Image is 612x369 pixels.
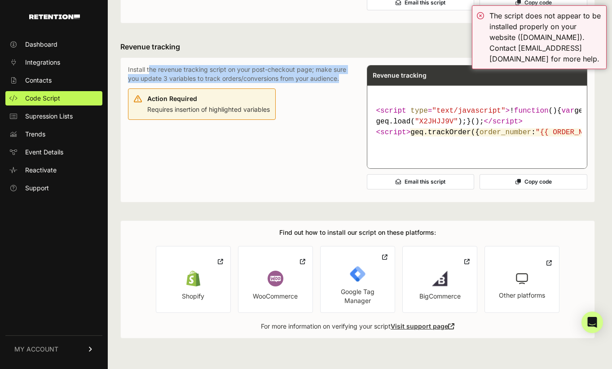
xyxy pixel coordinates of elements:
[561,107,574,115] span: var
[514,107,557,115] span: ( )
[147,92,270,114] div: Requires insertion of highlighted variables
[185,271,201,286] img: Shopify
[432,271,448,286] img: BigCommerce
[238,246,313,313] a: WooCommerce
[261,322,454,331] p: For more information on verifying your script
[5,109,102,123] a: Supression Lists
[279,228,436,237] h3: Find out how to install our script on these platforms:
[5,73,102,88] a: Contacts
[380,128,406,136] span: script
[5,127,102,141] a: Trends
[25,148,63,157] span: Event Details
[5,55,102,70] a: Integrations
[253,292,298,301] div: WooCommerce
[25,58,60,67] span: Integrations
[484,246,559,313] a: Other platforms
[391,322,454,330] a: Visit support page
[419,292,461,301] div: BigCommerce
[25,166,57,175] span: Reactivate
[489,10,602,64] div: The script does not appear to be installed properly on your website ([DOMAIN_NAME]). Contact [EMA...
[376,107,510,115] span: < = >
[514,107,549,115] span: function
[182,292,204,301] div: Shopify
[5,163,102,177] a: Reactivate
[320,246,395,313] a: Google Tag Manager
[480,174,587,189] button: Copy code
[25,94,60,103] span: Code Script
[367,174,475,189] button: Email this script
[410,107,427,115] span: type
[484,118,523,126] span: </ >
[268,271,283,286] img: Wordpress
[5,145,102,159] a: Event Details
[376,128,411,136] span: < >
[328,287,387,305] div: Google Tag Manager
[25,76,52,85] span: Contacts
[350,266,365,282] img: Google Tag Manager
[5,91,102,105] a: Code Script
[156,246,231,313] a: Shopify
[14,345,58,354] span: MY ACCOUNT
[5,335,102,363] a: MY ACCOUNT
[499,291,545,300] div: Other platforms
[480,128,531,136] span: order_number
[493,118,519,126] span: script
[128,65,349,83] p: Install the revenue tracking script on your post-checkout page; make sure you update 3 variables ...
[5,37,102,52] a: Dashboard
[415,118,458,126] span: "X2JHJJ9V"
[402,246,477,313] a: BigCommerce
[147,94,270,103] div: Action Required
[25,130,45,139] span: Trends
[380,107,406,115] span: script
[29,14,80,19] img: Retention.com
[5,181,102,195] a: Support
[581,312,603,333] div: Open Intercom Messenger
[25,112,73,121] span: Supression Lists
[25,40,57,49] span: Dashboard
[25,184,49,193] span: Support
[432,107,505,115] span: "text/javascript"
[120,41,595,52] h3: Revenue tracking
[367,66,587,85] div: Revenue tracking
